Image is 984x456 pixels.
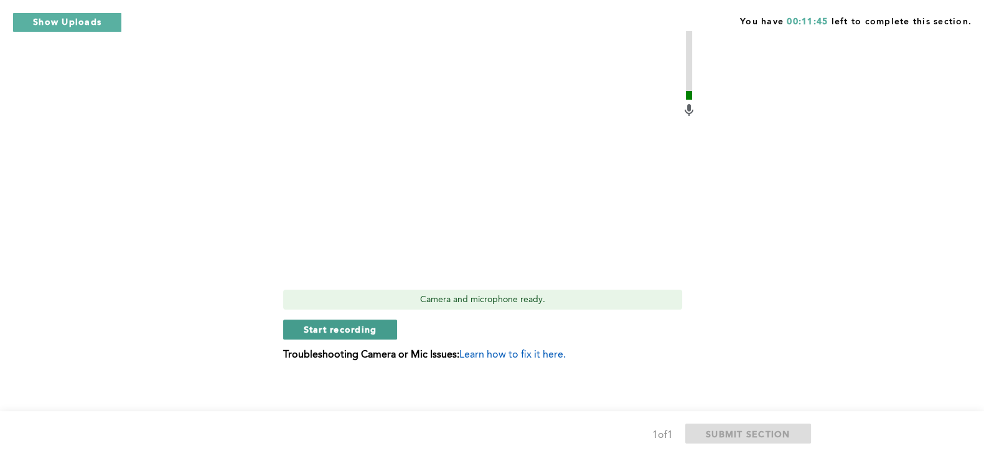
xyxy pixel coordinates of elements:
[787,17,828,26] span: 00:11:45
[304,323,377,335] span: Start recording
[652,427,673,444] div: 1 of 1
[685,424,811,444] button: SUBMIT SECTION
[283,290,682,310] div: Camera and microphone ready.
[459,350,566,360] span: Learn how to fix it here.
[283,350,459,360] b: Troubleshooting Camera or Mic Issues:
[706,428,790,440] span: SUBMIT SECTION
[12,12,122,32] button: Show Uploads
[740,12,972,28] span: You have left to complete this section.
[283,320,398,340] button: Start recording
